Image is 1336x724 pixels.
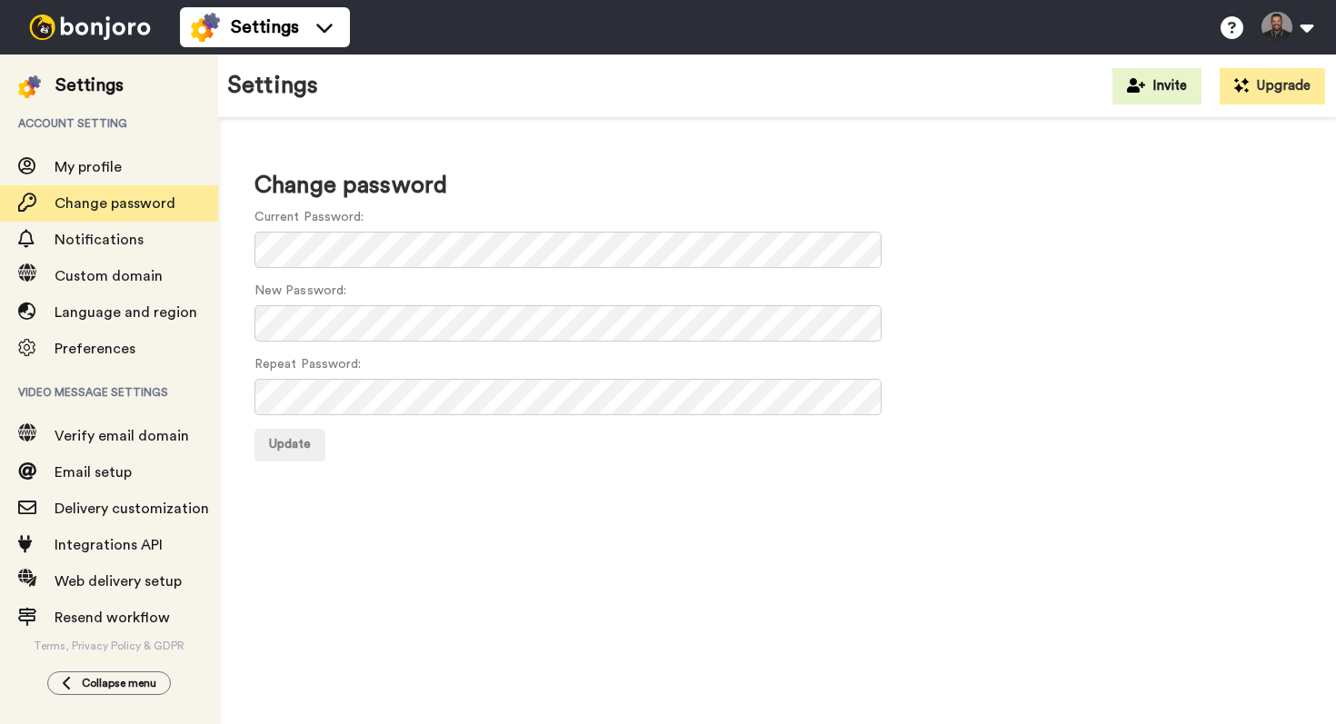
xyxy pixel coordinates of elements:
[55,233,144,247] span: Notifications
[55,429,189,443] span: Verify email domain
[55,305,197,320] span: Language and region
[55,160,122,174] span: My profile
[227,73,318,99] h1: Settings
[254,355,361,374] label: Repeat Password:
[55,538,163,552] span: Integrations API
[1220,68,1325,104] button: Upgrade
[55,501,209,516] span: Delivery customization
[269,438,311,451] span: Update
[254,282,346,301] label: New Password:
[55,73,124,98] div: Settings
[254,173,1300,199] h1: Change password
[47,671,171,695] button: Collapse menu
[231,15,299,40] span: Settings
[191,13,220,42] img: settings-colored.svg
[254,208,364,227] label: Current Password:
[22,15,158,40] img: bj-logo-header-white.svg
[55,196,175,211] span: Change password
[55,269,163,283] span: Custom domain
[1112,68,1201,104] button: Invite
[18,75,41,98] img: settings-colored.svg
[55,342,135,356] span: Preferences
[55,465,132,480] span: Email setup
[55,574,182,589] span: Web delivery setup
[254,429,325,461] button: Update
[55,610,170,625] span: Resend workflow
[82,676,156,690] span: Collapse menu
